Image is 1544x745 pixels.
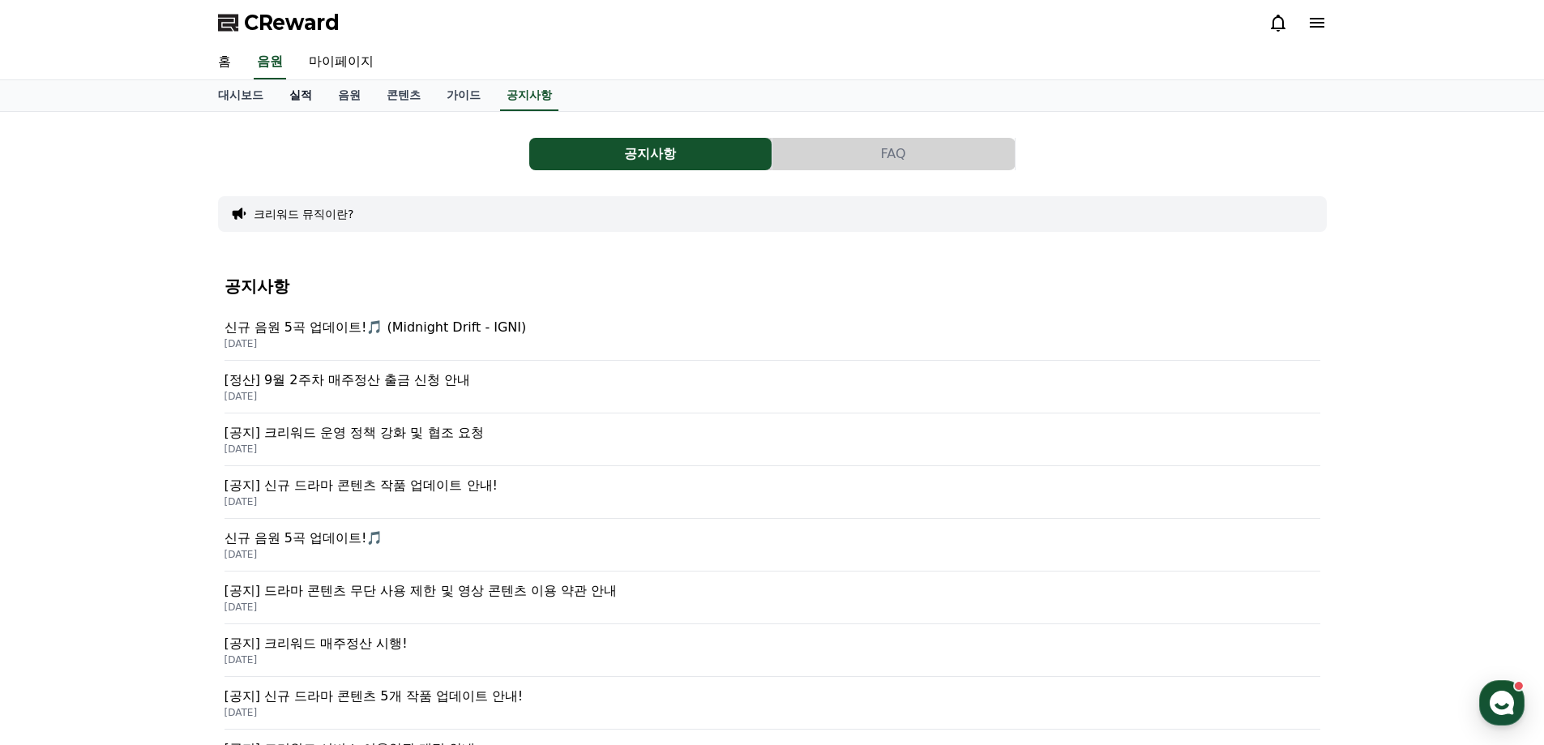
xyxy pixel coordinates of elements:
[225,634,1320,653] p: [공지] 크리워드 매주정산 시행!
[209,514,311,554] a: 설정
[5,514,107,554] a: 홈
[148,539,168,552] span: 대화
[225,687,1320,706] p: [공지] 신규 드라마 콘텐츠 5개 작품 업데이트 안내!
[225,390,1320,403] p: [DATE]
[225,413,1320,466] a: [공지] 크리워드 운영 정책 강화 및 협조 요청 [DATE]
[225,466,1320,519] a: [공지] 신규 드라마 콘텐츠 작품 업데이트 안내! [DATE]
[244,10,340,36] span: CReward
[107,514,209,554] a: 대화
[325,80,374,111] a: 음원
[218,10,340,36] a: CReward
[225,495,1320,508] p: [DATE]
[51,538,61,551] span: 홈
[254,206,354,222] button: 크리워드 뮤직이란?
[500,80,558,111] a: 공지사항
[225,601,1320,614] p: [DATE]
[225,423,1320,443] p: [공지] 크리워드 운영 정책 강화 및 협조 요청
[225,277,1320,295] h4: 공지사항
[205,80,276,111] a: 대시보드
[225,581,1320,601] p: [공지] 드라마 콘텐츠 무단 사용 제한 및 영상 콘텐츠 이용 약관 안내
[529,138,772,170] button: 공지사항
[225,308,1320,361] a: 신규 음원 5곡 업데이트!🎵 (Midnight Drift - IGNI) [DATE]
[254,45,286,79] a: 음원
[772,138,1015,170] button: FAQ
[772,138,1016,170] a: FAQ
[205,45,244,79] a: 홈
[374,80,434,111] a: 콘텐츠
[225,572,1320,624] a: [공지] 드라마 콘텐츠 무단 사용 제한 및 영상 콘텐츠 이용 약관 안내 [DATE]
[225,370,1320,390] p: [정산] 9월 2주차 매주정산 출금 신청 안내
[225,337,1320,350] p: [DATE]
[225,519,1320,572] a: 신규 음원 5곡 업데이트!🎵 [DATE]
[225,706,1320,719] p: [DATE]
[225,548,1320,561] p: [DATE]
[276,80,325,111] a: 실적
[225,443,1320,456] p: [DATE]
[250,538,270,551] span: 설정
[225,677,1320,730] a: [공지] 신규 드라마 콘텐츠 5개 작품 업데이트 안내! [DATE]
[225,529,1320,548] p: 신규 음원 5곡 업데이트!🎵
[529,138,772,170] a: 공지사항
[434,80,494,111] a: 가이드
[225,318,1320,337] p: 신규 음원 5곡 업데이트!🎵 (Midnight Drift - IGNI)
[225,361,1320,413] a: [정산] 9월 2주차 매주정산 출금 신청 안내 [DATE]
[296,45,387,79] a: 마이페이지
[225,476,1320,495] p: [공지] 신규 드라마 콘텐츠 작품 업데이트 안내!
[225,653,1320,666] p: [DATE]
[225,624,1320,677] a: [공지] 크리워드 매주정산 시행! [DATE]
